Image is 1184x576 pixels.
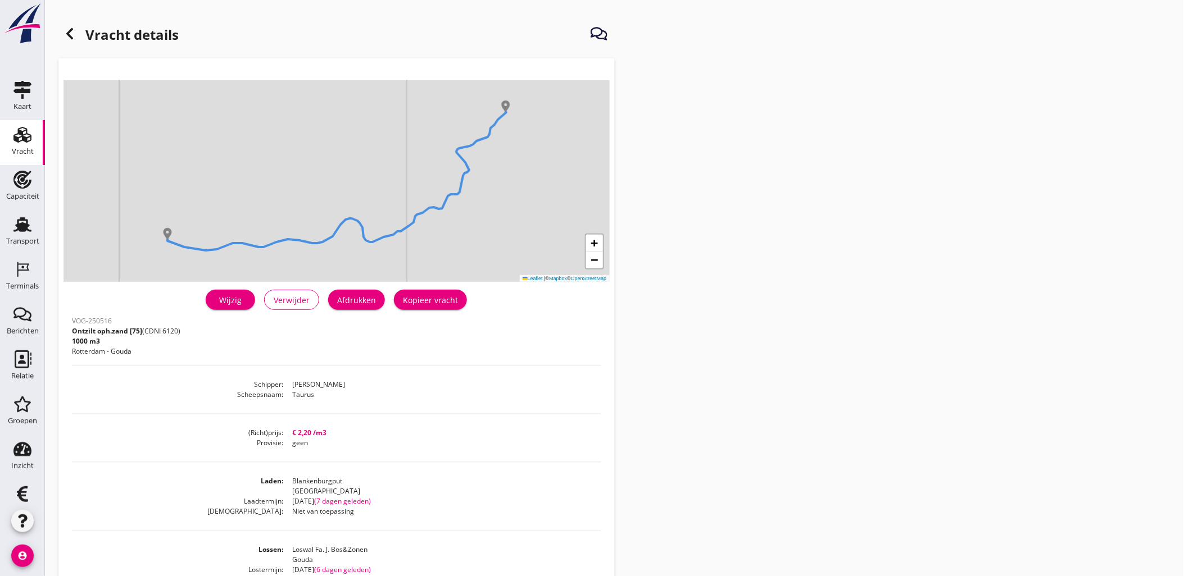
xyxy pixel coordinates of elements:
[72,545,284,565] dt: Lossen
[13,103,31,110] div: Kaart
[72,326,142,336] span: Ontzilt oph.zand [75]
[284,438,601,448] dd: geen
[12,148,34,155] div: Vracht
[72,316,112,326] span: VOG-250516
[337,294,376,306] div: Afdrukken
[72,428,284,438] dt: (Richt)prijs
[586,235,603,252] a: Zoom in
[72,390,284,400] dt: Scheepsnaam
[72,346,180,356] p: Rotterdam - Gouda
[162,228,173,239] img: Marker
[403,294,458,306] div: Kopieer vracht
[72,380,284,390] dt: Schipper
[284,565,601,575] dd: [DATE]
[284,545,601,565] dd: Loswal Fa. J. Bos&Zonen Gouda
[591,253,598,267] span: −
[284,428,601,438] dd: € 2,20 /m3
[72,476,284,496] dt: Laden
[544,276,545,281] span: |
[549,276,567,281] a: Mapbox
[215,294,246,306] div: Wijzig
[284,496,601,506] dd: [DATE]
[72,326,180,336] p: (CDNI 6120)
[284,390,601,400] dd: Taurus
[72,565,284,575] dt: Lostermijn
[520,275,610,282] div: © ©
[6,237,39,245] div: Transport
[72,496,284,506] dt: Laadtermijn
[72,438,284,448] dt: Provisie
[284,506,601,516] dd: Niet van toepassing
[586,252,603,268] a: Zoom out
[500,100,511,112] img: Marker
[11,545,34,567] i: account_circle
[11,372,34,380] div: Relatie
[571,276,607,281] a: OpenStreetMap
[328,290,385,310] button: Afdrukken
[7,327,39,335] div: Berichten
[274,294,310,306] div: Verwijder
[8,417,37,424] div: Groepen
[315,565,371,574] span: (6 dagen geleden)
[72,506,284,516] dt: [DEMOGRAPHIC_DATA]
[394,290,467,310] button: Kopieer vracht
[523,276,543,281] a: Leaflet
[284,476,601,496] dd: Blankenburgput [GEOGRAPHIC_DATA]
[264,290,319,310] button: Verwijder
[206,290,255,310] a: Wijzig
[11,462,34,469] div: Inzicht
[284,380,601,390] dd: [PERSON_NAME]
[2,3,43,44] img: logo-small.a267ee39.svg
[591,236,598,250] span: +
[58,22,179,49] h1: Vracht details
[6,193,39,200] div: Capaciteit
[72,336,180,346] p: 1000 m3
[315,496,371,506] span: (7 dagen geleden)
[6,282,39,290] div: Terminals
